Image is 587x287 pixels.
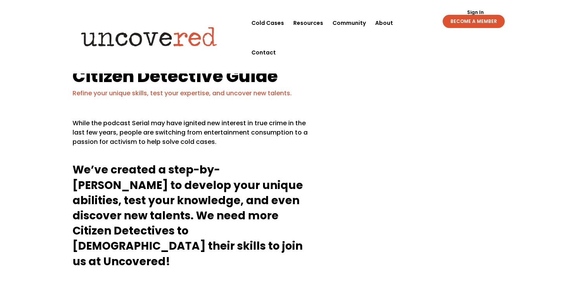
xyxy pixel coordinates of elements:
[251,38,276,67] a: Contact
[74,21,224,52] img: Uncovered logo
[332,8,366,38] a: Community
[73,119,313,153] p: While the podcast Serial may have ignited new interest in true crime in the last few years, peopl...
[73,89,515,98] p: Refine your unique skills, test your expertise, and uncover new talents.
[463,10,488,15] a: Sign In
[443,15,505,28] a: BECOME A MEMBER
[73,162,313,273] h4: We’ve created a step-by-[PERSON_NAME] to develop your unique abilities, test your knowledge, and ...
[73,67,515,89] h1: Citizen Detective Guide
[293,8,323,38] a: Resources
[251,8,284,38] a: Cold Cases
[375,8,393,38] a: About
